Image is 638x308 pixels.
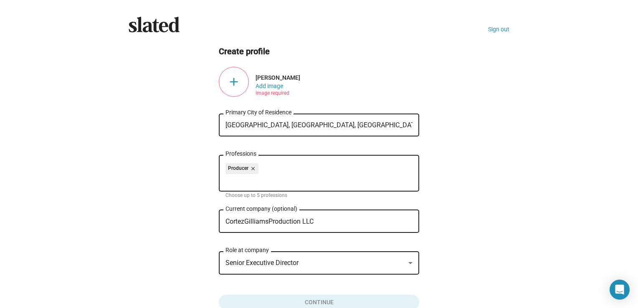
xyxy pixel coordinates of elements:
h2: Create profile [219,46,419,57]
mat-hint: Choose up to 5 professions [225,192,287,199]
mat-icon: close [248,165,256,172]
mat-chip: Producer [225,163,258,174]
div: [PERSON_NAME] [256,74,419,81]
div: Image required [256,89,289,90]
button: Open Add Image Dialog [256,83,283,89]
span: Senior Executive Director [225,259,299,267]
div: Open Intercom Messenger [610,280,630,300]
a: Sign out [488,26,509,33]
